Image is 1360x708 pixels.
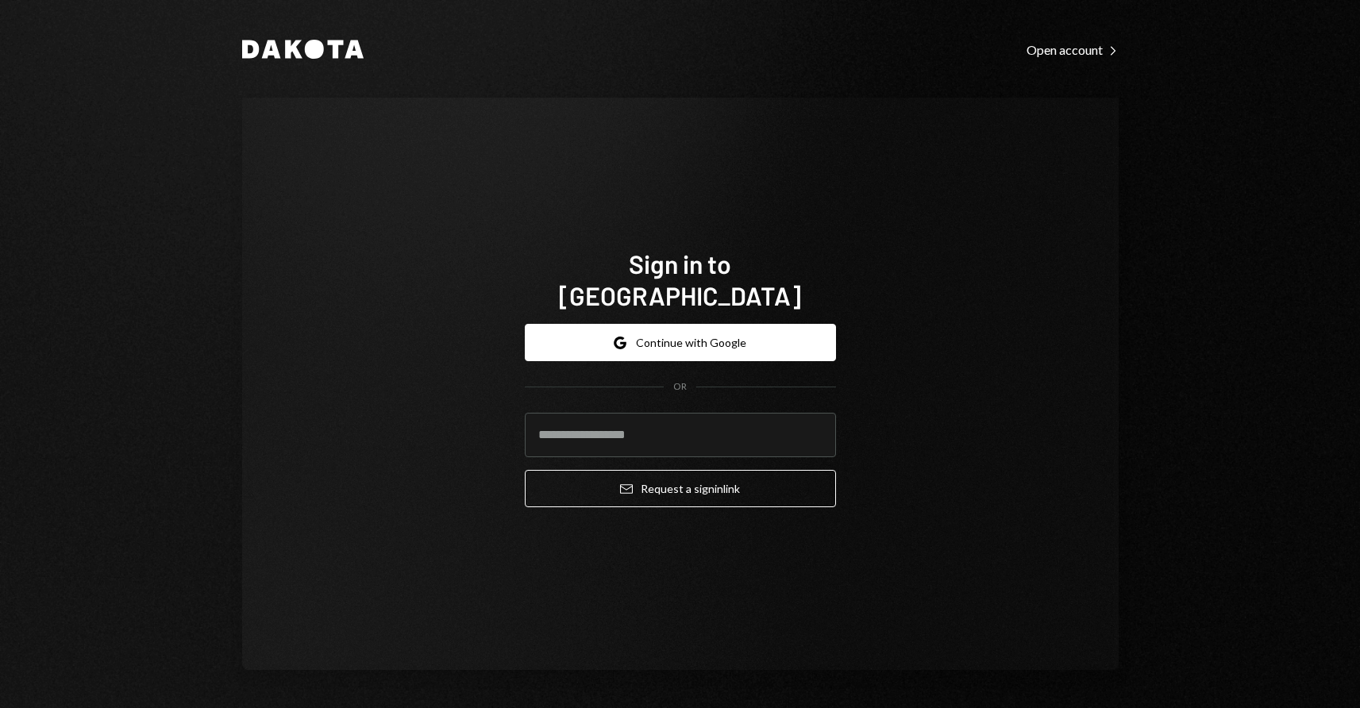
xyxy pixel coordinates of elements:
div: Open account [1027,42,1119,58]
div: OR [673,380,687,394]
button: Continue with Google [525,324,836,361]
a: Open account [1027,40,1119,58]
button: Request a signinlink [525,470,836,507]
h1: Sign in to [GEOGRAPHIC_DATA] [525,248,836,311]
